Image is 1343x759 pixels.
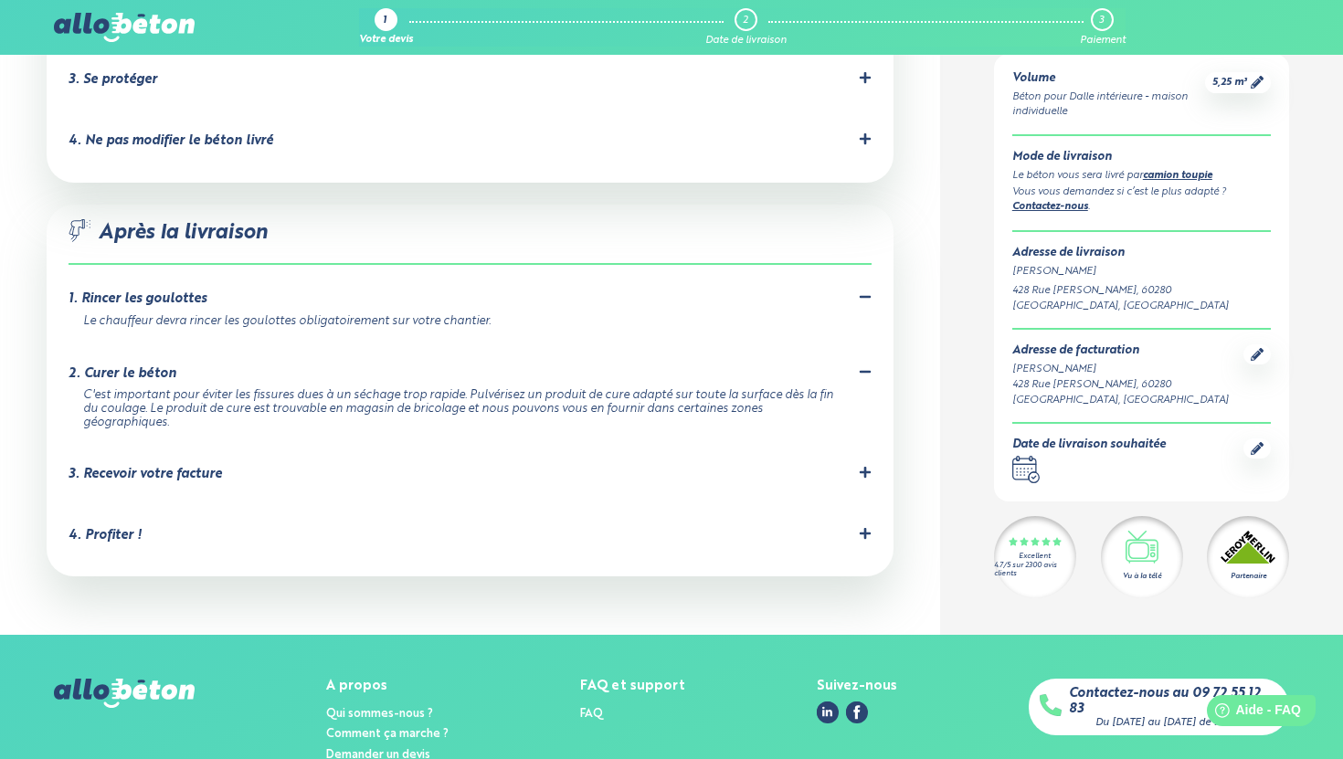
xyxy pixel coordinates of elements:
a: camion toupie [1143,171,1212,181]
div: 2 [743,15,748,26]
a: FAQ [580,708,603,720]
a: 1 Votre devis [359,8,413,47]
div: Le chauffeur devra rincer les goulottes obligatoirement sur votre chantier. [83,315,849,329]
div: 4. Profiter ! [69,528,142,543]
div: [PERSON_NAME] [1012,362,1243,377]
div: 428 Rue [PERSON_NAME], 60280 [GEOGRAPHIC_DATA], [GEOGRAPHIC_DATA] [1012,283,1271,314]
div: 428 Rue [PERSON_NAME], 60280 [GEOGRAPHIC_DATA], [GEOGRAPHIC_DATA] [1012,377,1243,408]
div: 4. Ne pas modifier le béton livré [69,133,273,149]
div: 1. Rincer les goulottes [69,291,206,307]
div: A propos [326,679,449,694]
div: Adresse de facturation [1012,345,1243,359]
div: 3. Recevoir votre facture [69,467,222,482]
div: Béton pour Dalle intérieure - maison individuelle [1012,90,1205,121]
div: Mode de livraison [1012,151,1271,164]
div: 2. Curer le béton [69,366,176,382]
div: Adresse de livraison [1012,248,1271,261]
a: Qui sommes-nous ? [326,708,433,720]
div: 1 [383,16,386,27]
div: Excellent [1019,553,1051,562]
a: Contactez-nous [1012,203,1088,213]
div: C'est important pour éviter les fissures dues à un séchage trop rapide. Pulvérisez un produit de ... [83,389,849,429]
a: Comment ça marche ? [326,728,449,740]
div: Volume [1012,72,1205,86]
div: Le béton vous sera livré par [1012,168,1271,184]
iframe: Help widget launcher [1180,688,1323,739]
a: 3 Paiement [1080,8,1126,47]
div: Paiement [1080,35,1126,47]
div: Suivez-nous [817,679,897,694]
div: Vu à la télé [1123,571,1161,582]
div: Date de livraison [705,35,787,47]
img: allobéton [54,13,195,42]
div: Du [DATE] au [DATE] de 9h à 18h [1095,717,1253,729]
div: Date de livraison souhaitée [1012,439,1166,453]
div: 4.7/5 sur 2300 avis clients [994,562,1076,578]
div: Vous vous demandez si c’est le plus adapté ? . [1012,184,1271,216]
div: 3 [1099,15,1104,26]
div: 3. Se protéger [69,72,157,88]
a: 2 Date de livraison [705,8,787,47]
img: allobéton [54,679,195,708]
a: Contactez-nous au 09 72 55 12 83 [1069,686,1278,716]
div: Après la livraison [69,219,871,266]
div: Partenaire [1231,571,1266,582]
div: FAQ et support [580,679,685,694]
div: [PERSON_NAME] [1012,264,1271,279]
div: Votre devis [359,35,413,47]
